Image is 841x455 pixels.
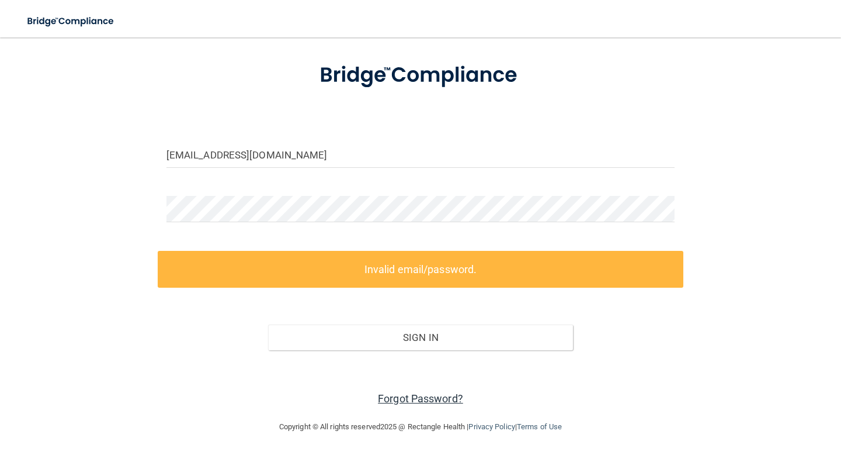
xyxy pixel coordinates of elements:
[18,9,125,33] img: bridge_compliance_login_screen.278c3ca4.svg
[268,325,573,350] button: Sign In
[517,422,562,431] a: Terms of Use
[207,408,634,446] div: Copyright © All rights reserved 2025 @ Rectangle Health | |
[468,422,515,431] a: Privacy Policy
[378,392,463,405] a: Forgot Password?
[298,48,543,103] img: bridge_compliance_login_screen.278c3ca4.svg
[158,251,683,288] label: Invalid email/password.
[166,142,675,168] input: Email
